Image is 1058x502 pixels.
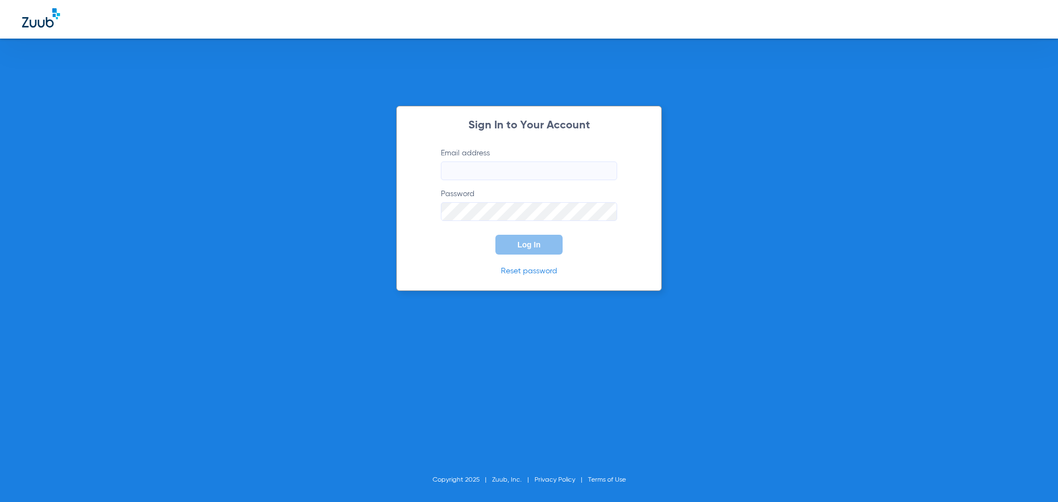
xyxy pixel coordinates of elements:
label: Email address [441,148,617,180]
input: Password [441,202,617,221]
a: Privacy Policy [535,477,575,483]
input: Email address [441,161,617,180]
img: Zuub Logo [22,8,60,28]
label: Password [441,188,617,221]
a: Reset password [501,267,557,275]
li: Zuub, Inc. [492,474,535,485]
button: Log In [495,235,563,255]
h2: Sign In to Your Account [424,120,634,131]
li: Copyright 2025 [433,474,492,485]
span: Log In [517,240,541,249]
a: Terms of Use [588,477,626,483]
